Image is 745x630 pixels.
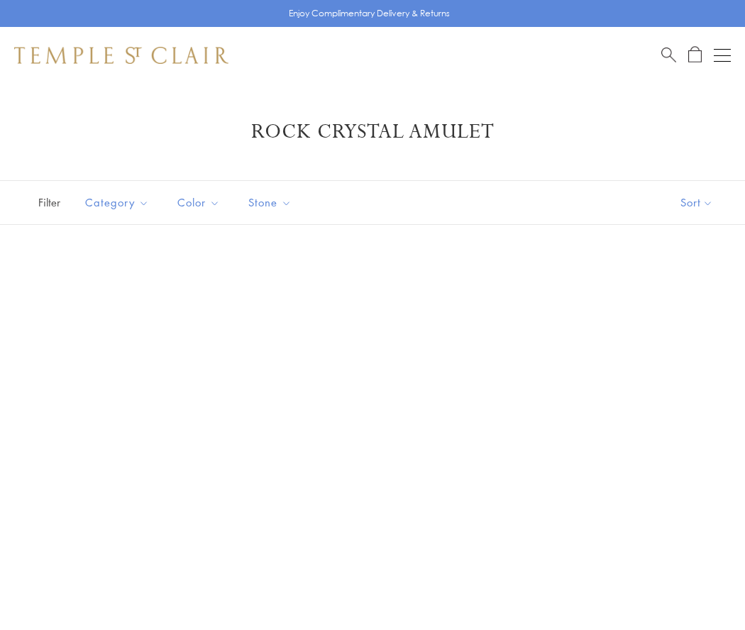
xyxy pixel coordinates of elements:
[14,47,228,64] img: Temple St. Clair
[661,46,676,64] a: Search
[78,194,160,211] span: Category
[688,46,702,64] a: Open Shopping Bag
[167,187,231,219] button: Color
[241,194,302,211] span: Stone
[649,181,745,224] button: Show sort by
[289,6,450,21] p: Enjoy Complimentary Delivery & Returns
[238,187,302,219] button: Stone
[714,47,731,64] button: Open navigation
[35,119,710,145] h1: Rock Crystal Amulet
[170,194,231,211] span: Color
[74,187,160,219] button: Category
